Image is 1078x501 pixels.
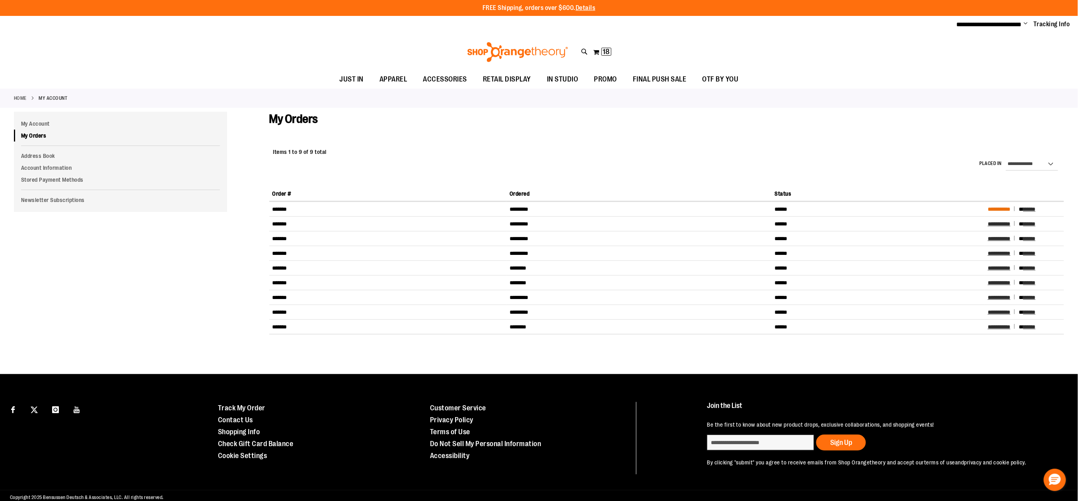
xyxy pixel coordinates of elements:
a: Visit our Instagram page [49,402,62,416]
th: Ordered [506,186,772,201]
span: Copyright 2025 Bensussen Deutsch & Associates, LLC. All rights reserved. [10,495,164,500]
a: Details [576,4,595,12]
p: FREE Shipping, orders over $600. [483,4,595,13]
a: Privacy Policy [430,416,473,424]
a: Account Information [14,162,227,174]
span: Sign Up [830,439,852,447]
a: Track My Order [218,404,265,412]
a: IN STUDIO [539,70,586,89]
a: Address Book [14,150,227,162]
span: APPAREL [379,70,407,88]
a: APPAREL [372,70,415,89]
button: Hello, have a question? Let’s chat. [1044,469,1066,491]
span: OTF BY YOU [702,70,739,88]
a: Contact Us [218,416,253,424]
p: Be the first to know about new product drops, exclusive collaborations, and shopping events! [707,421,1054,429]
a: ACCESSORIES [415,70,475,89]
th: Order # [269,186,506,201]
a: Newsletter Subscriptions [14,194,227,206]
span: ACCESSORIES [423,70,467,88]
a: OTF BY YOU [695,70,747,89]
a: Visit our X page [27,402,41,416]
a: Visit our Youtube page [70,402,84,416]
th: Status [772,186,985,201]
a: JUST IN [332,70,372,89]
a: Do Not Sell My Personal Information [430,440,541,448]
a: Accessibility [430,452,470,460]
p: By clicking "submit" you agree to receive emails from Shop Orangetheory and accept our and [707,458,1054,466]
a: Terms of Use [430,428,470,436]
img: Twitter [31,406,38,414]
a: Stored Payment Methods [14,174,227,186]
a: My Orders [14,130,227,142]
a: Shopping Info [218,428,260,436]
a: FINAL PUSH SALE [625,70,695,89]
span: IN STUDIO [547,70,578,88]
a: privacy and cookie policy. [964,459,1026,466]
span: JUST IN [340,70,364,88]
span: 18 [603,48,610,56]
a: PROMO [586,70,625,89]
span: My Orders [269,112,318,126]
a: Tracking Info [1034,20,1070,29]
a: My Account [14,118,227,130]
span: PROMO [594,70,617,88]
h4: Join the List [707,402,1054,417]
strong: My Account [39,95,68,102]
a: RETAIL DISPLAY [475,70,539,89]
button: Sign Up [816,435,866,451]
a: Home [14,95,27,102]
a: terms of use [924,459,955,466]
button: Account menu [1024,20,1028,28]
a: Cookie Settings [218,452,267,460]
a: Customer Service [430,404,486,412]
span: Items 1 to 9 of 9 total [273,149,327,155]
label: Placed in [980,160,1002,167]
img: Shop Orangetheory [466,42,569,62]
span: FINAL PUSH SALE [633,70,687,88]
a: Check Gift Card Balance [218,440,294,448]
span: RETAIL DISPLAY [483,70,531,88]
a: Visit our Facebook page [6,402,20,416]
input: enter email [707,435,814,451]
